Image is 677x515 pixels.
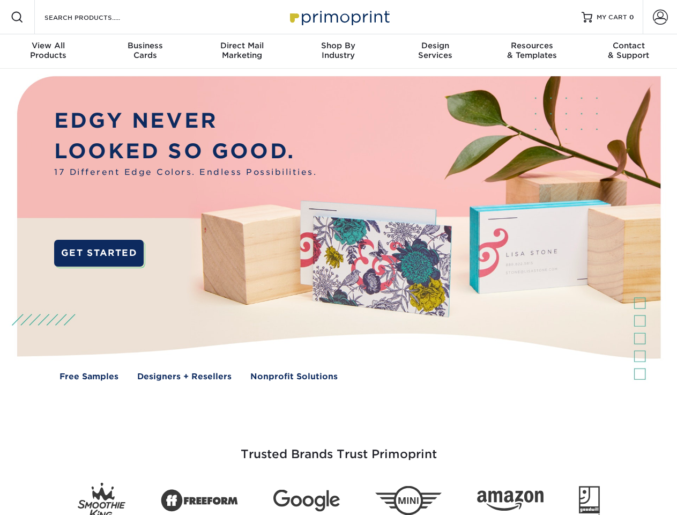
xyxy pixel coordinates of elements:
a: Resources& Templates [483,34,580,69]
span: MY CART [597,13,627,22]
span: Resources [483,41,580,50]
a: GET STARTED [54,240,144,267]
a: Designers + Resellers [137,371,232,383]
img: Goodwill [579,486,600,515]
span: Contact [581,41,677,50]
span: Shop By [290,41,386,50]
img: Amazon [477,491,544,511]
div: Industry [290,41,386,60]
a: Nonprofit Solutions [250,371,338,383]
div: & Templates [483,41,580,60]
p: LOOKED SO GOOD. [54,136,317,167]
span: 0 [629,13,634,21]
h3: Trusted Brands Trust Primoprint [25,422,652,474]
a: DesignServices [387,34,483,69]
a: Free Samples [59,371,118,383]
a: Contact& Support [581,34,677,69]
div: Marketing [194,41,290,60]
span: Business [96,41,193,50]
a: Shop ByIndustry [290,34,386,69]
span: Design [387,41,483,50]
span: 17 Different Edge Colors. Endless Possibilities. [54,166,317,179]
img: Google [273,490,340,512]
input: SEARCH PRODUCTS..... [43,11,148,24]
span: Direct Mail [194,41,290,50]
div: Cards [96,41,193,60]
a: BusinessCards [96,34,193,69]
div: & Support [581,41,677,60]
div: Services [387,41,483,60]
img: Primoprint [285,5,392,28]
p: EDGY NEVER [54,106,317,136]
a: Direct MailMarketing [194,34,290,69]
